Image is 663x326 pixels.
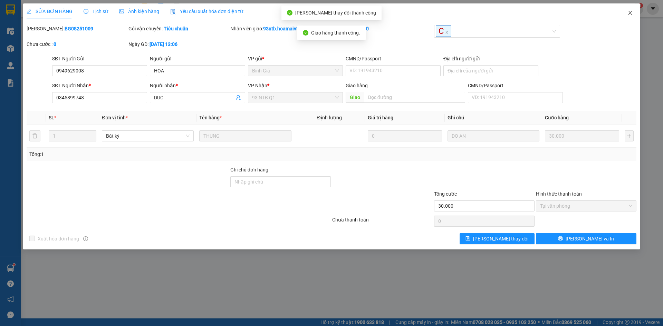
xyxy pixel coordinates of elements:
[3,38,46,66] b: 93 Nguyễn Thái Bình, [GEOGRAPHIC_DATA]
[248,83,267,88] span: VP Nhận
[119,9,124,14] span: picture
[164,26,188,31] b: Tiêu chuẩn
[150,41,177,47] b: [DATE] 13:06
[317,115,342,120] span: Định lượng
[346,83,368,88] span: Giao hàng
[248,55,343,62] div: VP gửi
[52,55,147,62] div: SĐT Người Gửi
[27,9,31,14] span: edit
[128,25,229,32] div: Gói vận chuyển:
[3,29,48,37] li: VP 93 NTB Q1
[621,3,640,23] button: Close
[368,130,442,141] input: 0
[236,95,241,100] span: user-add
[536,233,636,244] button: printer[PERSON_NAME] và In
[230,176,331,187] input: Ghi chú đơn hàng
[84,9,108,14] span: Lịch sử
[331,216,433,228] div: Chưa thanh toán
[52,82,147,89] div: SĐT Người Nhận
[627,10,633,16] span: close
[65,26,93,31] b: BG08251009
[473,235,528,243] span: [PERSON_NAME] thay đổi
[150,55,245,62] div: Người gửi
[545,115,569,120] span: Cước hàng
[199,115,222,120] span: Tên hàng
[287,10,292,16] span: check-circle
[199,130,291,141] input: VD: Bàn, Ghế
[3,3,28,28] img: logo.jpg
[102,115,128,120] span: Đơn vị tính
[364,92,465,103] input: Dọc đường
[558,236,563,241] span: printer
[48,29,92,37] li: VP Bình Giã
[566,235,614,243] span: [PERSON_NAME] và In
[303,30,308,36] span: check-circle
[29,150,256,158] div: Tổng: 1
[119,9,159,14] span: Ảnh kiện hàng
[27,25,127,32] div: [PERSON_NAME]:
[295,10,376,16] span: [PERSON_NAME] thay đổi thành công
[545,130,619,141] input: 0
[346,92,364,103] span: Giao
[170,9,243,14] span: Yêu cầu xuất hóa đơn điện tử
[150,82,245,89] div: Người nhận
[48,38,91,51] b: 154/1 Bình Giã, P 8
[443,65,538,76] input: Địa chỉ của người gửi
[230,167,268,172] label: Ghi chú đơn hàng
[35,235,82,243] span: Xuất hóa đơn hàng
[311,30,360,36] span: Giao hàng thành công.
[448,130,539,141] input: Ghi Chú
[346,55,441,62] div: CMND/Passport
[48,38,52,43] span: environment
[443,55,538,62] div: Địa chỉ người gửi
[170,9,176,14] img: icon
[49,115,54,120] span: SL
[536,191,582,197] label: Hình thức thanh toán
[29,130,40,141] button: delete
[263,26,298,31] b: 93ntb.hoamaivt
[83,236,88,241] span: info-circle
[252,66,339,76] span: Bình Giã
[54,41,56,47] b: 0
[460,233,535,244] button: save[PERSON_NAME] thay đổi
[434,191,457,197] span: Tổng cước
[436,26,451,37] span: C
[3,3,100,17] li: Hoa Mai
[625,130,634,141] button: plus
[465,236,470,241] span: save
[332,25,433,32] div: Cước rồi :
[3,38,8,43] span: environment
[106,131,190,141] span: Bất kỳ
[540,201,632,211] span: Tại văn phòng
[230,25,331,32] div: Nhân viên giao:
[27,40,127,48] div: Chưa cước :
[84,9,88,14] span: clock-circle
[128,40,229,48] div: Ngày GD:
[468,82,563,89] div: CMND/Passport
[252,92,339,103] span: 93 NTB Q1
[27,9,73,14] span: SỬA ĐƠN HÀNG
[445,111,542,125] th: Ghi chú
[368,115,393,120] span: Giá trị hàng
[445,31,449,34] span: close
